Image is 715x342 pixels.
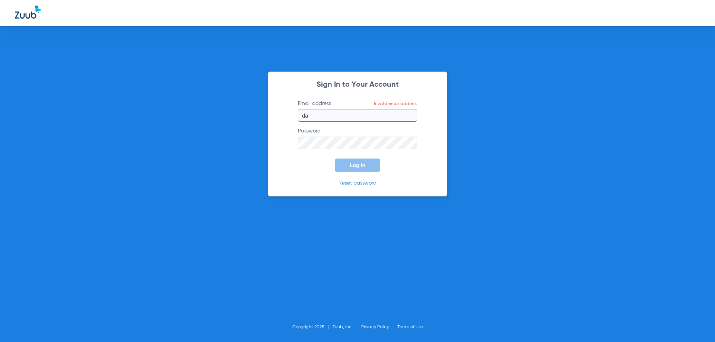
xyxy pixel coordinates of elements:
h2: Sign In to Your Account [287,81,428,89]
label: Email address [298,100,417,122]
input: Email addressInvalid email address [298,109,417,122]
a: Reset password [339,180,376,186]
input: Password [298,137,417,149]
a: Privacy Policy [361,325,389,329]
iframe: Chat Widget [678,306,715,342]
a: Terms of Use [397,325,423,329]
img: Zuub Logo [15,6,41,19]
span: Log In [350,162,365,168]
span: Invalid email address [374,102,417,106]
label: Password [298,127,417,149]
button: Log In [335,159,380,172]
li: Copyright 2025 [292,323,333,331]
li: Zuub, Inc. [333,323,361,331]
